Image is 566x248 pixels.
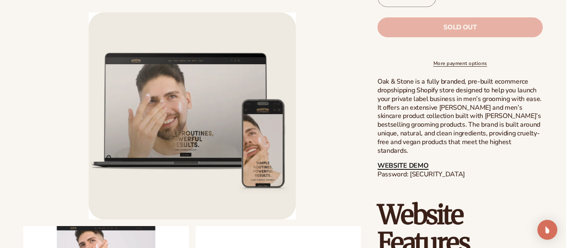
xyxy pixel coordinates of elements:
div: Open Intercom Messenger [537,220,557,240]
span: Sold out [443,24,477,31]
p: Password: [SECURITY_DATA] [377,161,543,179]
button: Sold out [377,17,543,37]
a: More payment options [377,60,543,67]
span: Oak & Stone is a fully branded, pre-built ecommerce dropshipping Shopify store designed to help y... [377,77,542,155]
a: WEBSITE DEMO [377,161,428,170]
